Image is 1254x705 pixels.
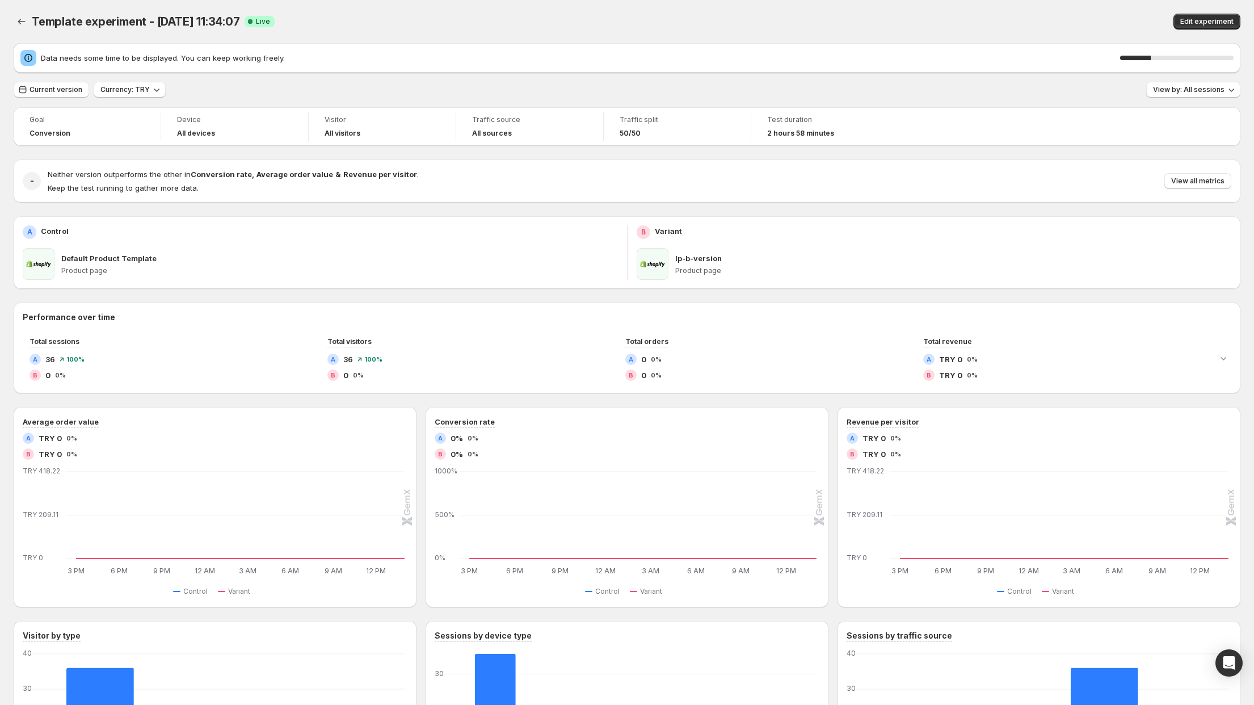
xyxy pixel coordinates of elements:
[1215,649,1243,677] div: Open Intercom Messenger
[625,337,668,346] span: Total orders
[620,114,735,139] a: Traffic split50/50
[256,17,270,26] span: Live
[862,433,886,444] span: TRY 0
[14,14,30,30] button: Back
[256,170,333,179] strong: Average order value
[641,228,646,237] h2: B
[776,566,796,575] text: 12 PM
[252,170,254,179] strong: ,
[177,115,292,124] span: Device
[33,372,37,379] h2: B
[1052,587,1074,596] span: Variant
[195,566,215,575] text: 12 AM
[435,669,444,678] text: 30
[1007,587,1032,596] span: Control
[239,566,256,575] text: 3 AM
[1148,566,1166,575] text: 9 AM
[927,356,931,363] h2: A
[939,354,962,365] span: TRY 0
[468,435,478,442] span: 0%
[655,225,682,237] p: Variant
[923,337,972,346] span: Total revenue
[1042,585,1079,598] button: Variant
[364,356,382,363] span: 100%
[435,416,495,427] h3: Conversion rate
[353,372,364,379] span: 0%
[977,566,994,575] text: 9 PM
[33,356,37,363] h2: A
[637,248,668,280] img: lp-b-version
[61,266,618,275] p: Product page
[331,372,335,379] h2: B
[891,566,908,575] text: 3 PM
[281,566,299,575] text: 6 AM
[1153,85,1224,94] span: View by: All sessions
[435,467,457,475] text: 1000%
[1146,82,1240,98] button: View by: All sessions
[30,85,82,94] span: Current version
[48,170,419,179] span: Neither version outperforms the other in .
[1063,566,1080,575] text: 3 AM
[39,448,62,460] span: TRY 0
[173,585,212,598] button: Control
[732,566,750,575] text: 9 AM
[27,228,32,237] h2: A
[177,114,292,139] a: DeviceAll devices
[472,114,587,139] a: Traffic sourceAll sources
[23,510,58,519] text: TRY 209.11
[1019,566,1039,575] text: 12 AM
[847,416,919,427] h3: Revenue per visitor
[228,587,250,596] span: Variant
[177,129,215,138] h4: All devices
[41,52,1120,64] span: Data needs some time to be displayed. You can keep working freely.
[111,566,128,575] text: 6 PM
[325,129,360,138] h4: All visitors
[1171,177,1224,186] span: View all metrics
[472,115,587,124] span: Traffic source
[23,312,1231,323] h2: Performance over time
[850,435,855,442] h2: A
[153,566,170,575] text: 9 PM
[45,370,51,381] span: 0
[325,115,440,124] span: Visitor
[847,630,952,641] h3: Sessions by traffic source
[767,115,883,124] span: Test duration
[927,372,931,379] h2: B
[620,129,641,138] span: 50/50
[325,114,440,139] a: VisitorAll visitors
[23,553,43,562] text: TRY 0
[1215,350,1231,366] button: Expand chart
[847,649,856,657] text: 40
[595,587,620,596] span: Control
[468,451,478,458] span: 0%
[629,372,633,379] h2: B
[94,82,166,98] button: Currency: TRY
[967,356,978,363] span: 0%
[506,566,523,575] text: 6 PM
[23,649,32,657] text: 40
[847,684,856,693] text: 30
[39,433,62,444] span: TRY 0
[847,467,884,475] text: TRY 418.22
[438,435,443,442] h2: A
[343,170,417,179] strong: Revenue per visitor
[890,451,901,458] span: 0%
[26,435,31,442] h2: A
[847,553,867,562] text: TRY 0
[552,566,569,575] text: 9 PM
[651,372,662,379] span: 0%
[847,510,882,519] text: TRY 209.11
[435,553,445,562] text: 0%
[438,451,443,458] h2: B
[331,356,335,363] h2: A
[327,337,372,346] span: Total visitors
[1190,566,1210,575] text: 12 PM
[343,370,348,381] span: 0
[30,337,79,346] span: Total sessions
[641,370,646,381] span: 0
[850,451,855,458] h2: B
[30,115,145,124] span: Goal
[48,183,199,192] span: Keep the test running to gather more data.
[651,356,662,363] span: 0%
[61,253,157,264] p: Default Product Template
